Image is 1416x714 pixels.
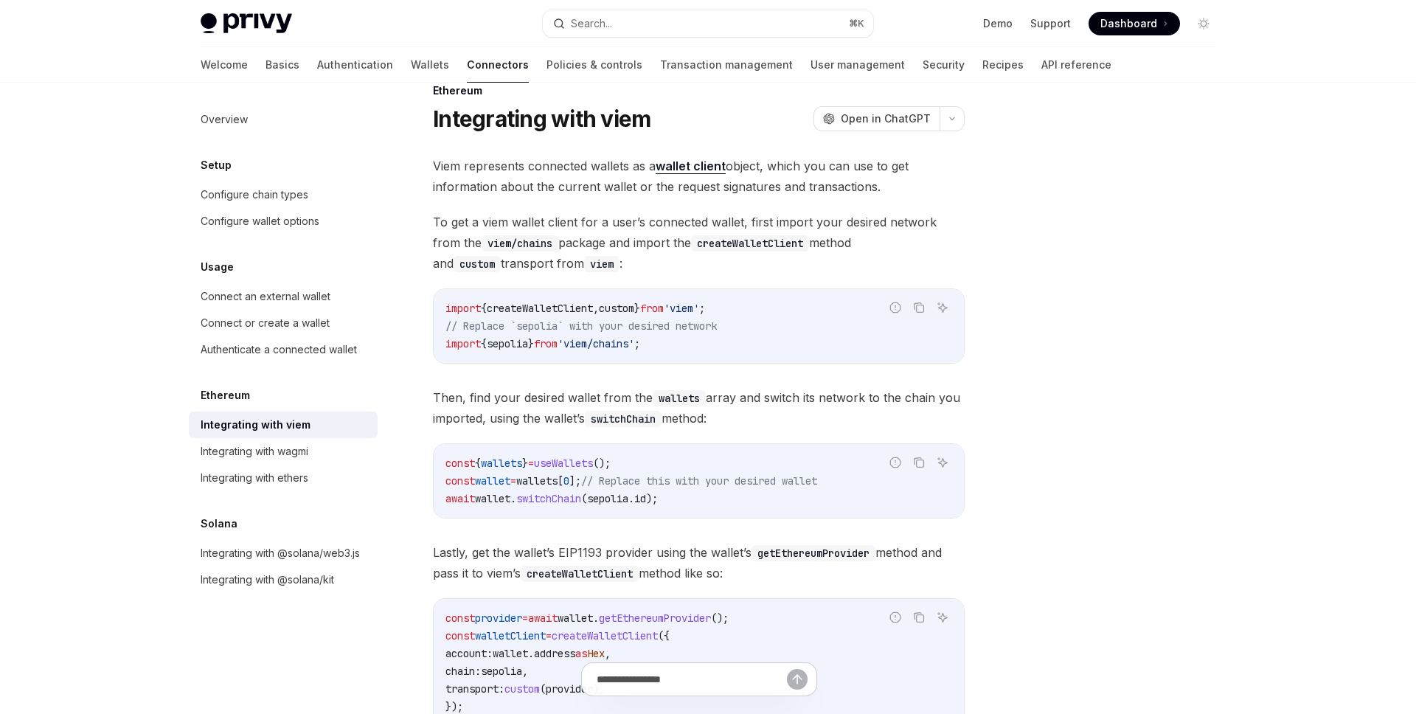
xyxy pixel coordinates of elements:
[634,492,646,505] span: id
[593,611,599,625] span: .
[189,283,378,310] a: Connect an external wallet
[658,629,670,642] span: ({
[534,647,575,660] span: address
[487,337,528,350] span: sepolia
[886,453,905,472] button: Report incorrect code
[646,492,658,505] span: );
[581,474,817,488] span: // Replace this with your desired wallet
[201,443,308,460] div: Integrating with wagmi
[475,492,510,505] span: wallet
[581,492,587,505] span: (
[528,611,558,625] span: await
[445,337,481,350] span: import
[482,235,558,252] code: viem/chains
[933,453,952,472] button: Ask AI
[664,302,699,315] span: 'viem'
[909,298,929,317] button: Copy the contents from the code block
[811,47,905,83] a: User management
[201,515,237,533] h5: Solana
[1100,16,1157,31] span: Dashboard
[201,416,310,434] div: Integrating with viem
[475,457,481,470] span: {
[510,474,516,488] span: =
[201,288,330,305] div: Connect an external wallet
[201,258,234,276] h5: Usage
[628,492,634,505] span: .
[445,319,717,333] span: // Replace `sepolia` with your desired network
[445,611,475,625] span: const
[433,542,965,583] span: Lastly, get the wallet’s EIP1193 provider using the wallet’s method and pass it to viem’s method ...
[909,608,929,627] button: Copy the contents from the code block
[656,159,726,173] strong: wallet client
[189,310,378,336] a: Connect or create a wallet
[510,492,516,505] span: .
[587,647,605,660] span: Hex
[445,474,475,488] span: const
[522,611,528,625] span: =
[787,669,808,690] button: Send message
[933,608,952,627] button: Ask AI
[813,106,940,131] button: Open in ChatGPT
[189,208,378,235] a: Configure wallet options
[189,336,378,363] a: Authenticate a connected wallet
[886,298,905,317] button: Report incorrect code
[841,111,931,126] span: Open in ChatGPT
[445,647,493,660] span: account:
[516,492,581,505] span: switchChain
[493,647,528,660] span: wallet
[558,611,593,625] span: wallet
[1192,12,1215,35] button: Toggle dark mode
[699,302,705,315] span: ;
[433,387,965,429] span: Then, find your desired wallet from the array and switch its network to the chain you imported, u...
[454,256,501,272] code: custom
[433,105,650,132] h1: Integrating with viem
[752,545,875,561] code: getEthereumProvider
[1030,16,1071,31] a: Support
[634,337,640,350] span: ;
[189,438,378,465] a: Integrating with wagmi
[475,474,510,488] span: wallet
[521,566,639,582] code: createWalletClient
[411,47,449,83] a: Wallets
[656,159,726,174] a: wallet client
[886,608,905,627] button: Report incorrect code
[522,457,528,470] span: }
[534,457,593,470] span: useWallets
[587,492,628,505] span: sepolia
[605,647,611,660] span: ,
[575,647,587,660] span: as
[189,106,378,133] a: Overview
[558,337,634,350] span: 'viem/chains'
[189,540,378,566] a: Integrating with @solana/web3.js
[201,111,248,128] div: Overview
[569,474,581,488] span: ];
[528,647,534,660] span: .
[201,156,232,174] h5: Setup
[189,181,378,208] a: Configure chain types
[189,465,378,491] a: Integrating with ethers
[584,256,619,272] code: viem
[653,390,706,406] code: wallets
[563,474,569,488] span: 0
[552,629,658,642] span: createWalletClient
[585,411,662,427] code: switchChain
[534,337,558,350] span: from
[593,457,611,470] span: ();
[201,47,248,83] a: Welcome
[711,611,729,625] span: ();
[487,302,593,315] span: createWalletClient
[433,156,965,197] span: Viem represents connected wallets as a object, which you can use to get information about the cur...
[475,611,522,625] span: provider
[445,629,475,642] span: const
[543,10,873,37] button: Search...⌘K
[528,457,534,470] span: =
[923,47,965,83] a: Security
[982,47,1024,83] a: Recipes
[445,457,475,470] span: const
[691,235,809,252] code: createWalletClient
[849,18,864,30] span: ⌘ K
[983,16,1013,31] a: Demo
[433,83,965,98] div: Ethereum
[546,47,642,83] a: Policies & controls
[634,302,640,315] span: }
